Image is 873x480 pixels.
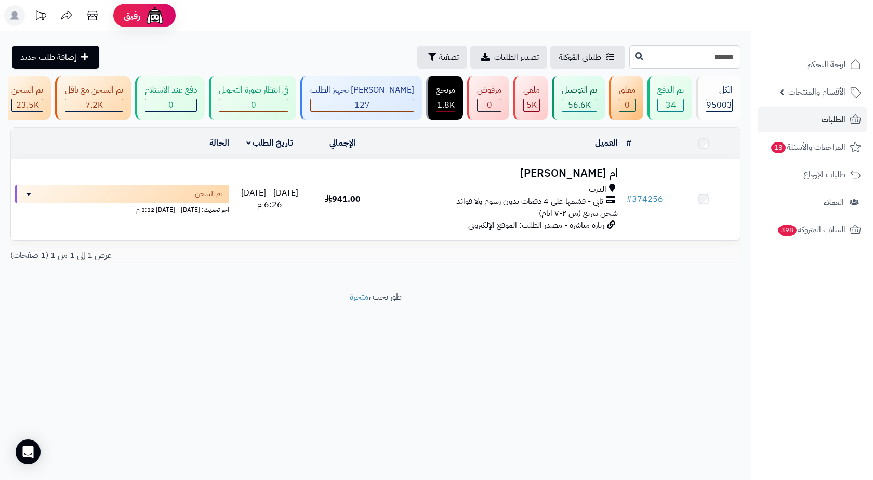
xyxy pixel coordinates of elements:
span: شحن سريع (من ٢-٧ ايام) [539,207,618,219]
span: المراجعات والأسئلة [770,140,845,154]
button: تصفية [417,46,467,69]
span: إضافة طلب جديد [20,51,76,63]
div: دفع عند الاستلام [145,84,197,96]
span: تصدير الطلبات [494,51,539,63]
a: السلات المتروكة398 [758,217,867,242]
a: لوحة التحكم [758,52,867,77]
div: 4975 [524,99,539,111]
a: تصدير الطلبات [470,46,547,69]
div: 34 [658,99,683,111]
span: الدرب [589,184,606,196]
a: تم الدفع 34 [645,76,694,120]
span: تصفية [439,51,459,63]
span: العملاء [824,195,844,210]
span: 0 [625,99,630,111]
span: 56.6K [568,99,591,111]
span: 7.2K [85,99,103,111]
a: # [626,137,631,149]
a: الكل95003 [694,76,743,120]
span: 398 [777,224,798,237]
a: إضافة طلب جديد [12,46,99,69]
div: 56622 [562,99,597,111]
span: 0 [487,99,492,111]
a: طلباتي المُوكلة [550,46,625,69]
a: في انتظار صورة التحويل 0 [207,76,298,120]
span: 127 [354,99,370,111]
div: 7223 [65,99,123,111]
span: 34 [666,99,676,111]
span: 941.00 [325,193,361,205]
div: مرتجع [436,84,455,96]
a: المراجعات والأسئلة13 [758,135,867,160]
div: 0 [219,99,288,111]
span: طلباتي المُوكلة [559,51,601,63]
a: مرتجع 1.8K [424,76,465,120]
span: 1.8K [437,99,455,111]
div: تم الدفع [657,84,684,96]
span: 5K [526,99,537,111]
h3: ام [PERSON_NAME] [383,167,618,179]
div: 127 [311,99,414,111]
a: العميل [595,137,618,149]
div: [PERSON_NAME] تجهيز الطلب [310,84,414,96]
div: عرض 1 إلى 1 من 1 (1 صفحات) [3,250,376,262]
a: مرفوض 0 [465,76,511,120]
span: تابي - قسّمها على 4 دفعات بدون رسوم ولا فوائد [456,196,603,207]
span: الطلبات [822,112,845,127]
div: 23467 [12,99,43,111]
div: 0 [145,99,196,111]
a: تم الشحن مع ناقل 7.2K [53,76,133,120]
a: #374256 [626,193,663,205]
a: [PERSON_NAME] تجهيز الطلب 127 [298,76,424,120]
span: [DATE] - [DATE] 6:26 م [241,187,298,211]
div: 0 [619,99,635,111]
span: 13 [771,141,786,154]
a: الحالة [209,137,229,149]
div: الكل [706,84,733,96]
img: logo-2.png [802,8,863,30]
a: طلبات الإرجاع [758,162,867,187]
span: 0 [168,99,174,111]
span: رفيق [124,9,140,22]
a: الإجمالي [329,137,355,149]
a: العملاء [758,190,867,215]
div: 0 [478,99,501,111]
a: ملغي 5K [511,76,550,120]
span: لوحة التحكم [807,57,845,72]
span: زيارة مباشرة - مصدر الطلب: الموقع الإلكتروني [468,219,604,231]
a: تاريخ الطلب [246,137,294,149]
span: طلبات الإرجاع [803,167,845,182]
span: 95003 [706,99,732,111]
a: الطلبات [758,107,867,132]
div: Open Intercom Messenger [16,439,41,464]
a: متجرة [350,291,368,303]
a: تم التوصيل 56.6K [550,76,607,120]
div: ملغي [523,84,540,96]
div: تم الشحن [11,84,43,96]
span: # [626,193,632,205]
a: دفع عند الاستلام 0 [133,76,207,120]
div: معلق [619,84,636,96]
span: تم الشحن [195,189,223,199]
img: ai-face.png [144,5,165,26]
span: 23.5K [16,99,39,111]
span: الأقسام والمنتجات [788,85,845,99]
span: 0 [251,99,256,111]
div: مرفوض [477,84,501,96]
div: 1811 [437,99,455,111]
span: السلات المتروكة [777,223,845,237]
div: تم التوصيل [562,84,597,96]
a: تحديثات المنصة [28,5,54,29]
a: معلق 0 [607,76,645,120]
div: تم الشحن مع ناقل [65,84,123,96]
div: اخر تحديث: [DATE] - [DATE] 3:32 م [15,203,229,214]
div: في انتظار صورة التحويل [219,84,288,96]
